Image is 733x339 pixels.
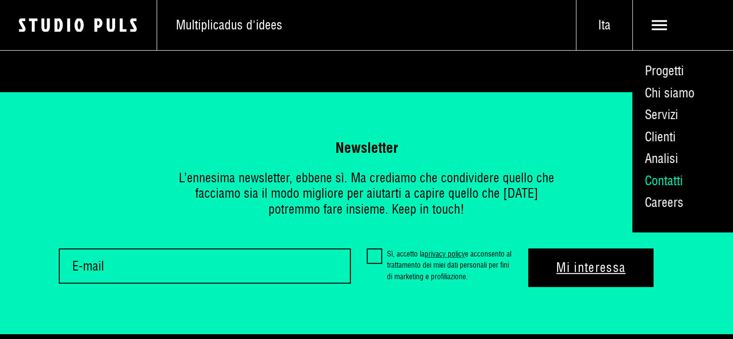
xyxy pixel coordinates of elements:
[176,17,282,33] span: Multiplicadus d'idees
[59,248,351,284] input: E-mail
[632,192,733,214] a: Careers
[632,82,733,104] a: Chi siamo
[528,248,653,287] button: Mi interessa
[179,170,555,217] p: L’ennesima newsletter, ebbene sì. Ma crediamo che condividere quello che facciamo sia il modo mig...
[425,249,465,258] a: privacy policy
[632,148,733,170] a: Analisi
[632,104,733,126] a: Servizi
[576,17,632,33] span: Ita
[59,139,675,157] h2: Newsletter
[632,170,733,192] a: Contatti
[632,126,733,148] a: Clienti
[367,248,513,282] label: Sì, accetto la e acconsento al trattamento dei miei dati personali per fini di marketing e profil...
[632,60,733,82] a: Progetti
